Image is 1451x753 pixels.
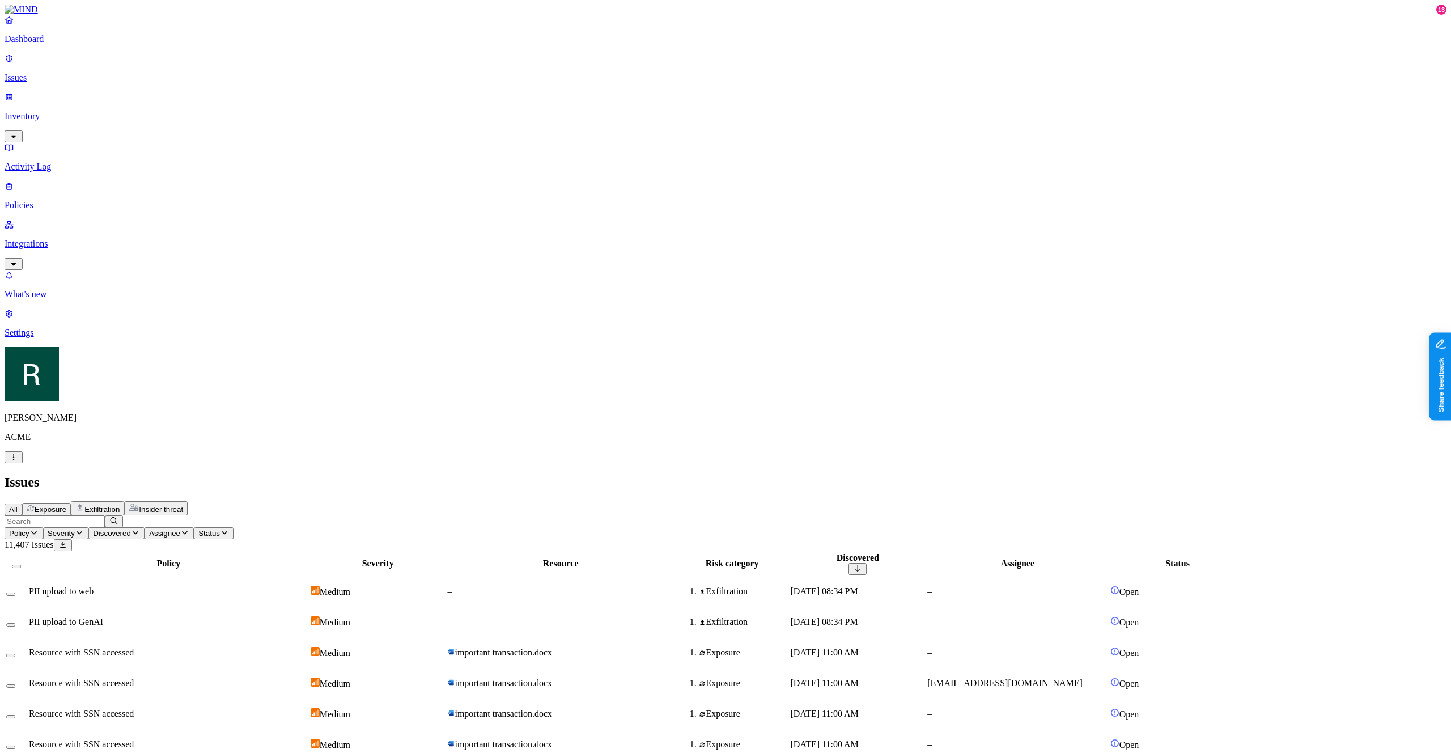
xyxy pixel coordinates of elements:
button: Select row [6,746,15,749]
img: microsoft-word [447,740,455,747]
img: microsoft-word [447,648,455,655]
p: Issues [5,73,1446,83]
span: – [927,709,932,718]
span: – [927,617,932,627]
span: Medium [320,709,350,719]
span: Medium [320,740,350,750]
span: Medium [320,617,350,627]
span: Assignee [149,529,180,538]
div: Severity [311,559,446,569]
button: Select row [6,623,15,627]
a: Settings [5,308,1446,338]
span: Medium [320,648,350,658]
span: Exposure [35,505,66,514]
img: microsoft-word [447,679,455,686]
span: Exfiltration [84,505,120,514]
span: – [447,586,452,596]
button: Select row [6,593,15,596]
img: microsoft-word [447,709,455,717]
span: important transaction.docx [455,709,552,718]
img: Ron Rabinovich [5,347,59,401]
img: severity-medium [311,647,320,656]
img: status-open [1110,647,1119,656]
img: status-open [1110,586,1119,595]
span: Open [1119,617,1139,627]
span: Open [1119,709,1139,719]
span: PII upload to web [29,586,94,596]
button: Select row [6,654,15,657]
p: Integrations [5,239,1446,249]
img: status-open [1110,678,1119,687]
a: Integrations [5,219,1446,268]
span: Resource with SSN accessed [29,648,134,657]
p: Activity Log [5,162,1446,172]
img: severity-medium [311,586,320,595]
div: Status [1110,559,1245,569]
p: Dashboard [5,34,1446,44]
div: Exposure [699,739,788,750]
div: Assignee [927,559,1108,569]
span: Open [1119,679,1139,688]
img: severity-medium [311,678,320,687]
h2: Issues [5,475,1446,490]
span: – [927,586,932,596]
span: Resource with SSN accessed [29,709,134,718]
a: Dashboard [5,15,1446,44]
span: Medium [320,679,350,688]
span: PII upload to GenAI [29,617,103,627]
div: Exfiltration [699,617,788,627]
button: Select row [6,684,15,688]
div: Policy [29,559,308,569]
a: Policies [5,181,1446,210]
img: MIND [5,5,38,15]
span: [DATE] 11:00 AM [791,739,859,749]
span: – [927,739,932,749]
div: Exposure [699,709,788,719]
span: Open [1119,587,1139,597]
input: Search [5,515,105,527]
div: 13 [1436,5,1446,15]
span: [DATE] 11:00 AM [791,709,859,718]
div: Exposure [699,678,788,688]
span: Policy [9,529,29,538]
span: Open [1119,648,1139,658]
img: severity-medium [311,616,320,625]
a: What's new [5,270,1446,299]
span: Resource with SSN accessed [29,739,134,749]
span: Resource with SSN accessed [29,678,134,688]
p: [PERSON_NAME] [5,413,1446,423]
span: [DATE] 08:34 PM [791,586,858,596]
span: Medium [320,587,350,597]
img: status-open [1110,616,1119,625]
a: Activity Log [5,142,1446,172]
span: – [447,617,452,627]
p: ACME [5,432,1446,442]
img: severity-medium [311,708,320,717]
span: important transaction.docx [455,739,552,749]
span: 11,407 Issues [5,540,54,549]
p: Policies [5,200,1446,210]
a: Inventory [5,92,1446,141]
span: All [9,505,18,514]
button: Select all [12,565,21,568]
span: Open [1119,740,1139,750]
span: [DATE] 11:00 AM [791,648,859,657]
button: Select row [6,715,15,718]
span: [DATE] 11:00 AM [791,678,859,688]
div: Resource [447,559,673,569]
div: Discovered [791,553,926,563]
img: severity-medium [311,739,320,748]
p: Settings [5,328,1446,338]
span: Insider threat [139,505,183,514]
p: Inventory [5,111,1446,121]
span: important transaction.docx [455,648,552,657]
div: Risk category [676,559,788,569]
div: Exfiltration [699,586,788,597]
span: Severity [48,529,75,538]
span: – [927,648,932,657]
div: Exposure [699,648,788,658]
span: Discovered [93,529,131,538]
a: MIND [5,5,1446,15]
img: status-open [1110,708,1119,717]
span: [EMAIL_ADDRESS][DOMAIN_NAME] [927,678,1083,688]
